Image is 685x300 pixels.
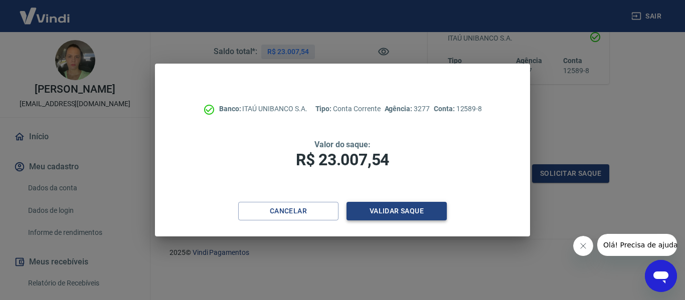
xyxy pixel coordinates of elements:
[347,202,447,220] button: Validar saque
[314,140,371,149] span: Valor do saque:
[385,104,430,114] p: 3277
[385,105,414,113] span: Agência:
[434,104,482,114] p: 12589-8
[315,104,381,114] p: Conta Corrente
[597,234,677,256] iframe: Mensagem da empresa
[238,202,338,220] button: Cancelar
[645,260,677,292] iframe: Botão para abrir a janela de mensagens
[219,104,307,114] p: ITAÚ UNIBANCO S.A.
[434,105,456,113] span: Conta:
[219,105,243,113] span: Banco:
[573,236,593,256] iframe: Fechar mensagem
[315,105,333,113] span: Tipo:
[296,150,389,169] span: R$ 23.007,54
[6,7,84,15] span: Olá! Precisa de ajuda?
